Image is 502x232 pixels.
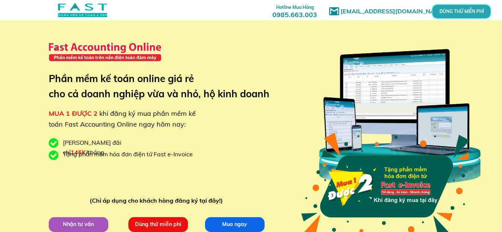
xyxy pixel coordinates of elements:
[71,148,86,156] span: 146K
[264,3,325,19] h3: 0985.663.003
[128,217,188,232] p: Dùng thử miễn phí
[205,217,265,232] p: Mua ngay
[340,7,450,16] h1: [EMAIL_ADDRESS][DOMAIN_NAME]
[90,196,226,206] div: (Chỉ áp dụng cho khách hàng đăng ký tại đây!)
[49,217,108,232] p: Nhận tư vấn
[49,109,97,118] span: MUA 1 ĐƯỢC 2
[63,138,160,157] div: [PERSON_NAME] đãi chỉ /tháng
[63,150,198,159] div: Tặng phần mềm hóa đơn điện tử Fast e-Invoice
[276,4,314,10] span: Hotline Mua Hàng
[49,71,281,102] h3: Phần mềm kế toán online giá rẻ cho cả doanh nghiệp vừa và nhỏ, hộ kinh doanh
[49,109,196,128] span: khi đăng ký mua phần mềm kế toán Fast Accounting Online ngay hôm nay:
